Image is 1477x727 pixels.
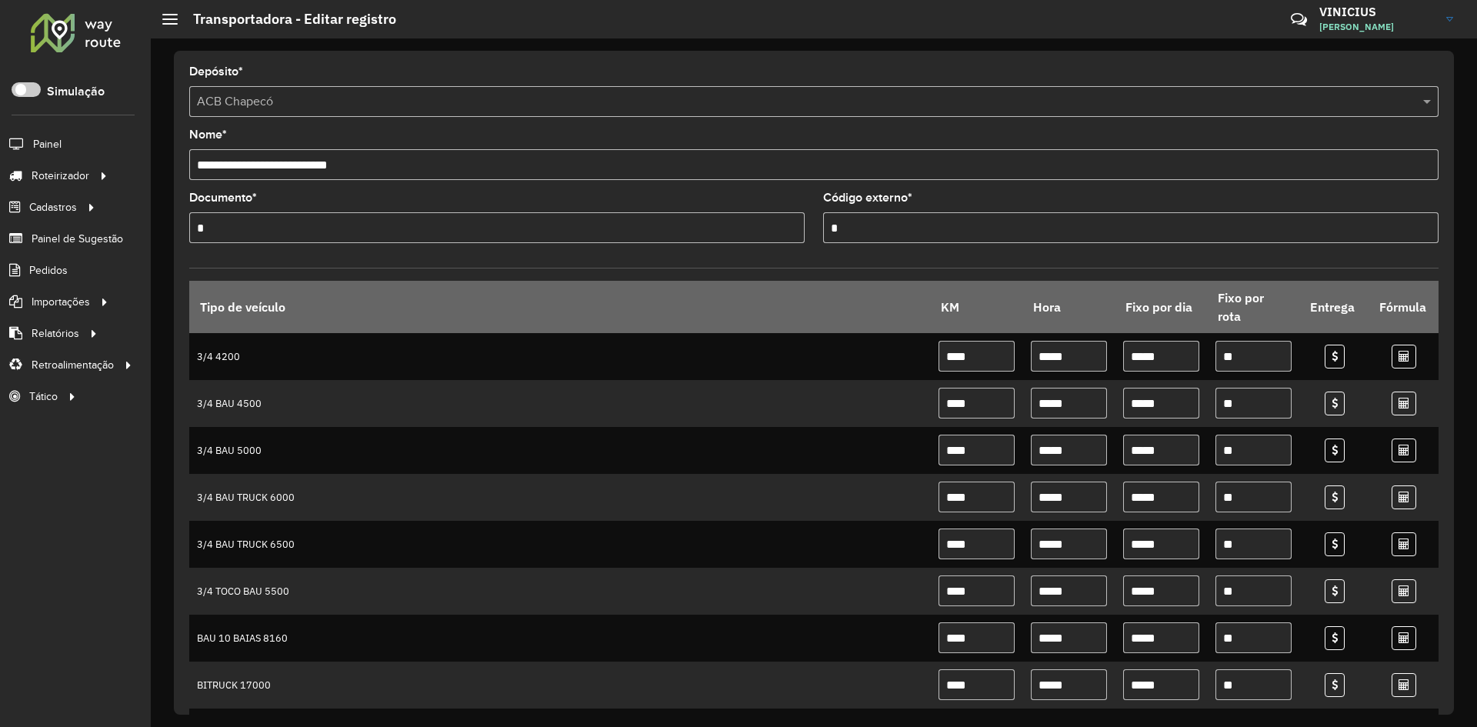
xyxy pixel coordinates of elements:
label: Simulação [47,82,105,101]
th: KM [931,282,1023,333]
span: Retroalimentação [32,357,114,373]
td: BAU 10 BAIAS 8160 [189,615,931,662]
td: 3/4 BAU TRUCK 6000 [189,474,931,521]
td: 3/4 BAU 4500 [189,380,931,427]
label: Nome [189,125,227,144]
a: Contato Rápido [1282,3,1315,36]
span: [PERSON_NAME] [1319,20,1435,34]
span: Importações [32,294,90,310]
span: Roteirizador [32,168,89,184]
h3: VINICIUS [1319,5,1435,19]
h2: Transportadora - Editar registro [178,11,396,28]
span: Tático [29,389,58,405]
td: 3/4 BAU TRUCK 6500 [189,521,931,568]
span: Cadastros [29,199,77,215]
th: Fixo por dia [1115,282,1208,333]
td: 3/4 BAU 5000 [189,427,931,474]
span: Painel [33,136,62,152]
td: 3/4 4200 [189,333,931,380]
label: Documento [189,188,257,207]
span: Relatórios [32,325,79,342]
span: Painel de Sugestão [32,231,123,247]
span: Pedidos [29,262,68,278]
th: Tipo de veículo [189,282,931,333]
label: Código externo [823,188,912,207]
td: BITRUCK 17000 [189,662,931,709]
td: 3/4 TOCO BAU 5500 [189,568,931,615]
th: Entrega [1300,282,1369,333]
th: Fixo por rota [1208,282,1300,333]
th: Fórmula [1369,282,1439,333]
th: Hora [1023,282,1115,333]
label: Depósito [189,62,243,81]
